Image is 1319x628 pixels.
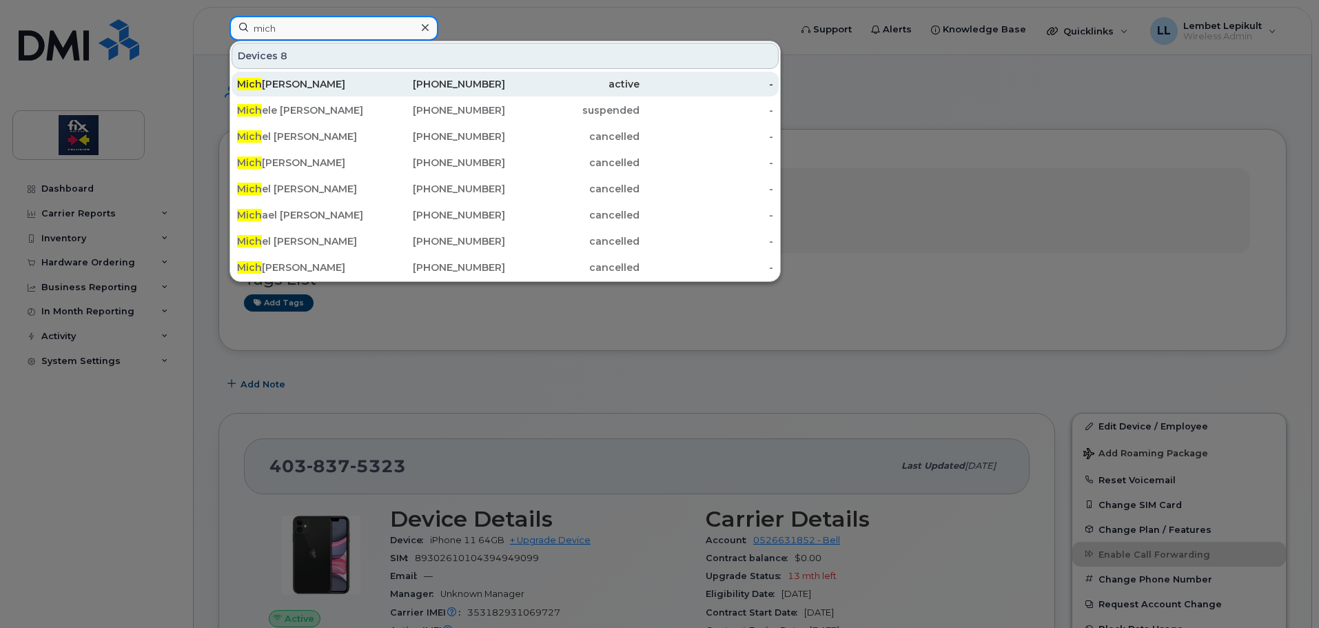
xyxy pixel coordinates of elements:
[232,203,779,227] a: Michael [PERSON_NAME][PHONE_NUMBER]cancelled-
[237,261,371,274] div: [PERSON_NAME]
[371,182,506,196] div: [PHONE_NUMBER]
[237,235,262,247] span: Mich
[371,156,506,170] div: [PHONE_NUMBER]
[232,124,779,149] a: Michel [PERSON_NAME][PHONE_NUMBER]cancelled-
[640,77,774,91] div: -
[505,182,640,196] div: cancelled
[232,72,779,97] a: Mich[PERSON_NAME][PHONE_NUMBER]active-
[232,255,779,280] a: Mich[PERSON_NAME][PHONE_NUMBER]cancelled-
[237,182,371,196] div: el [PERSON_NAME]
[505,234,640,248] div: cancelled
[505,77,640,91] div: active
[371,130,506,143] div: [PHONE_NUMBER]
[232,43,779,69] div: Devices
[237,104,262,117] span: Mich
[371,208,506,222] div: [PHONE_NUMBER]
[237,234,371,248] div: el [PERSON_NAME]
[237,78,262,90] span: Mich
[505,261,640,274] div: cancelled
[505,130,640,143] div: cancelled
[237,77,371,91] div: [PERSON_NAME]
[237,156,371,170] div: [PERSON_NAME]
[232,98,779,123] a: Michele [PERSON_NAME][PHONE_NUMBER]suspended-
[640,182,774,196] div: -
[232,150,779,175] a: Mich[PERSON_NAME][PHONE_NUMBER]cancelled-
[371,103,506,117] div: [PHONE_NUMBER]
[640,208,774,222] div: -
[237,209,262,221] span: Mich
[280,49,287,63] span: 8
[232,229,779,254] a: Michel [PERSON_NAME][PHONE_NUMBER]cancelled-
[371,77,506,91] div: [PHONE_NUMBER]
[640,103,774,117] div: -
[505,208,640,222] div: cancelled
[237,208,371,222] div: ael [PERSON_NAME]
[505,156,640,170] div: cancelled
[232,176,779,201] a: Michel [PERSON_NAME][PHONE_NUMBER]cancelled-
[505,103,640,117] div: suspended
[371,234,506,248] div: [PHONE_NUMBER]
[237,183,262,195] span: Mich
[640,130,774,143] div: -
[237,261,262,274] span: Mich
[237,130,371,143] div: el [PERSON_NAME]
[371,261,506,274] div: [PHONE_NUMBER]
[237,103,371,117] div: ele [PERSON_NAME]
[640,261,774,274] div: -
[237,130,262,143] span: Mich
[237,156,262,169] span: Mich
[640,156,774,170] div: -
[640,234,774,248] div: -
